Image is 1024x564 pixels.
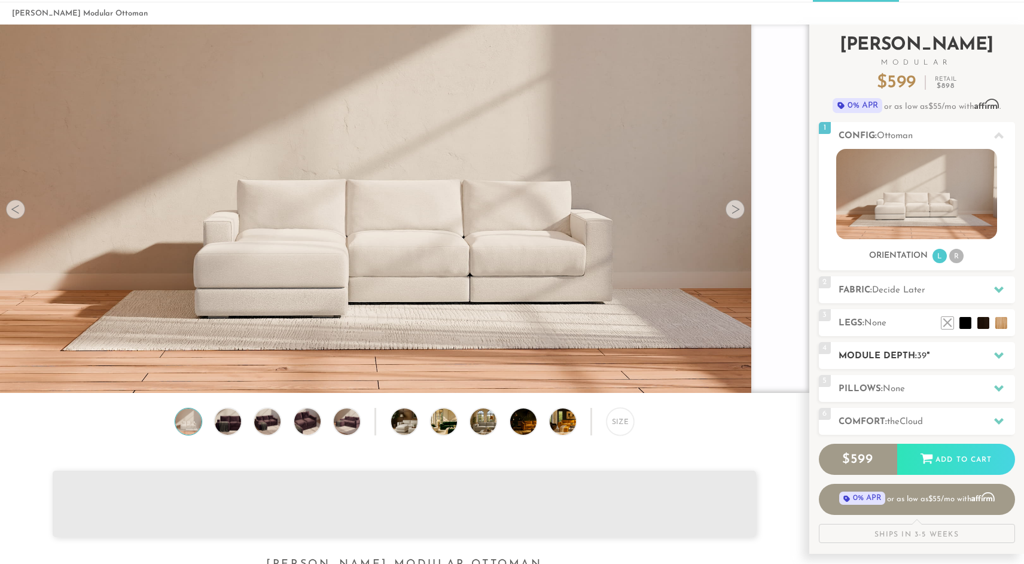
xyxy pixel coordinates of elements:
span: 39 [917,352,927,361]
span: Modular [819,59,1015,66]
span: 0% APR [839,492,885,505]
img: DreamSofa Modular Sofa & Sectional Video Presentation 2 [431,408,477,435]
span: Affirm [971,492,994,502]
li: L [932,249,947,263]
span: 1 [819,122,831,134]
iframe: Chat [973,510,1015,555]
a: 0% APRor as low as $55/mo with Affirm - Learn more about Affirm Financing (opens in modal) [819,484,1015,515]
img: Landon Modular Ottoman no legs 2 [212,408,244,435]
span: 2 [819,276,831,288]
span: Affirm [974,99,999,109]
li: [PERSON_NAME] Modular Ottoman [12,5,148,22]
h2: [PERSON_NAME] [819,36,1015,66]
span: Cloud [900,417,923,426]
li: R [949,249,964,263]
img: DreamSofa Modular Sofa & Sectional Video Presentation 5 [550,408,596,435]
span: 4 [819,342,831,354]
img: DreamSofa Modular Sofa & Sectional Video Presentation 4 [510,408,557,435]
div: Ships in 3-5 Weeks [819,524,1015,543]
span: 599 [851,453,873,467]
span: None [864,319,886,328]
span: 898 [941,83,955,90]
span: Ottoman [877,132,913,141]
img: Landon Modular Ottoman no legs 4 [291,408,323,435]
div: Size [607,408,634,435]
span: $55 [928,495,941,503]
span: $55 [928,102,941,111]
span: None [883,385,905,394]
em: $ [937,83,955,90]
span: 0% APR [833,98,882,113]
h3: Orientation [869,251,928,261]
img: landon-sofa-no_legs-no_pillows-1.jpg [836,149,997,239]
h2: Comfort: [839,415,1015,429]
h2: Legs: [839,316,1015,330]
img: Landon Modular Ottoman no legs 1 [173,408,205,435]
p: Retail [935,77,956,90]
span: Decide Later [872,286,925,295]
h2: Config: [839,129,1015,143]
h2: Pillows: [839,382,1015,396]
span: 6 [819,408,831,420]
div: Add to Cart [897,444,1015,476]
img: DreamSofa Modular Sofa & Sectional Video Presentation 3 [470,408,517,435]
img: Landon Modular Ottoman no legs 3 [252,408,284,435]
span: 3 [819,309,831,321]
p: or as low as /mo with . [819,98,1015,113]
h2: Fabric: [839,283,1015,297]
img: Landon Modular Ottoman no legs 5 [331,408,362,435]
img: DreamSofa Modular Sofa & Sectional Video Presentation 1 [391,408,438,435]
span: 599 [887,74,916,92]
span: 5 [819,375,831,387]
span: the [887,417,900,426]
p: $ [877,74,916,92]
h2: Module Depth: " [839,349,1015,363]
